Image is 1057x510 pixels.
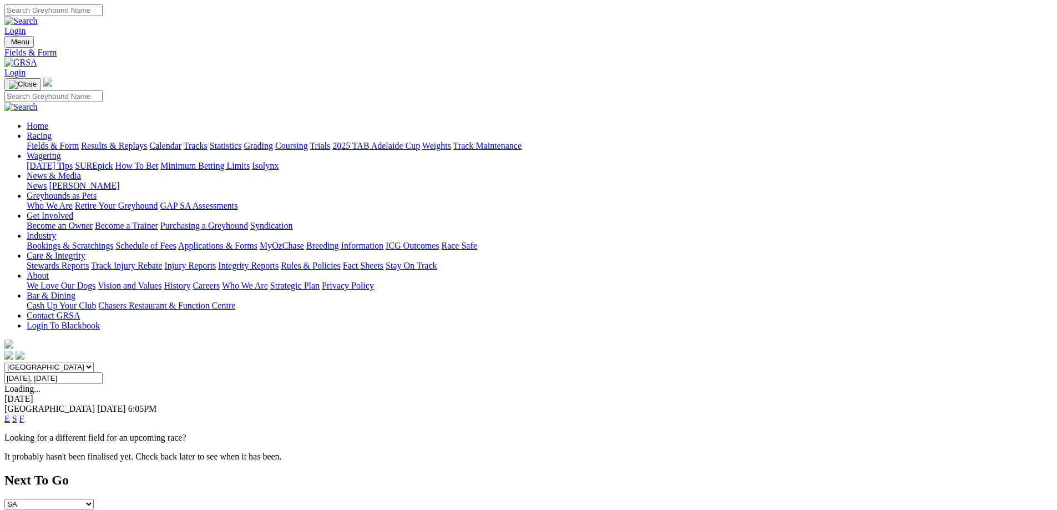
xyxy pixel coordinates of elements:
[27,301,1053,311] div: Bar & Dining
[160,161,250,170] a: Minimum Betting Limits
[4,4,103,16] input: Search
[343,261,383,270] a: Fact Sheets
[4,26,26,36] a: Login
[4,351,13,360] img: facebook.svg
[19,414,24,423] a: F
[260,241,304,250] a: MyOzChase
[386,261,437,270] a: Stay On Track
[4,102,38,112] img: Search
[27,241,1053,251] div: Industry
[4,16,38,26] img: Search
[4,78,41,90] button: Toggle navigation
[27,281,1053,291] div: About
[95,221,158,230] a: Become a Trainer
[160,201,238,210] a: GAP SA Assessments
[4,36,34,48] button: Toggle navigation
[178,241,257,250] a: Applications & Forms
[75,161,113,170] a: SUREpick
[4,414,10,423] a: E
[27,121,48,130] a: Home
[27,321,100,330] a: Login To Blackbook
[4,48,1053,58] a: Fields & Form
[98,281,161,290] a: Vision and Values
[27,171,81,180] a: News & Media
[12,414,17,423] a: S
[210,141,242,150] a: Statistics
[4,58,37,68] img: GRSA
[27,281,95,290] a: We Love Our Dogs
[27,161,73,170] a: [DATE] Tips
[4,404,95,413] span: [GEOGRAPHIC_DATA]
[27,191,97,200] a: Greyhounds as Pets
[164,281,190,290] a: History
[441,241,477,250] a: Race Safe
[43,78,52,87] img: logo-grsa-white.png
[27,221,93,230] a: Become an Owner
[27,201,73,210] a: Who We Are
[27,231,56,240] a: Industry
[270,281,320,290] a: Strategic Plan
[160,221,248,230] a: Purchasing a Greyhound
[222,281,268,290] a: Who We Are
[244,141,273,150] a: Grading
[27,301,96,310] a: Cash Up Your Club
[27,261,1053,271] div: Care & Integrity
[4,90,103,102] input: Search
[27,151,61,160] a: Wagering
[97,404,126,413] span: [DATE]
[27,291,75,300] a: Bar & Dining
[27,181,47,190] a: News
[49,181,119,190] a: [PERSON_NAME]
[275,141,308,150] a: Coursing
[9,80,37,89] img: Close
[4,394,1053,404] div: [DATE]
[27,261,89,270] a: Stewards Reports
[184,141,208,150] a: Tracks
[27,311,80,320] a: Contact GRSA
[149,141,181,150] a: Calendar
[27,201,1053,211] div: Greyhounds as Pets
[27,221,1053,231] div: Get Involved
[27,251,85,260] a: Care & Integrity
[98,301,235,310] a: Chasers Restaurant & Function Centre
[4,372,103,384] input: Select date
[115,241,176,250] a: Schedule of Fees
[27,241,113,250] a: Bookings & Scratchings
[306,241,383,250] a: Breeding Information
[4,68,26,77] a: Login
[422,141,451,150] a: Weights
[16,351,24,360] img: twitter.svg
[453,141,522,150] a: Track Maintenance
[322,281,374,290] a: Privacy Policy
[4,452,282,461] partial: It probably hasn't been finalised yet. Check back later to see when it has been.
[27,181,1053,191] div: News & Media
[27,211,73,220] a: Get Involved
[4,473,1053,488] h2: Next To Go
[81,141,147,150] a: Results & Replays
[332,141,420,150] a: 2025 TAB Adelaide Cup
[27,141,1053,151] div: Racing
[218,261,279,270] a: Integrity Reports
[4,340,13,349] img: logo-grsa-white.png
[27,161,1053,171] div: Wagering
[4,433,1053,443] p: Looking for a different field for an upcoming race?
[4,384,41,393] span: Loading...
[281,261,341,270] a: Rules & Policies
[193,281,220,290] a: Careers
[11,38,29,46] span: Menu
[252,161,279,170] a: Isolynx
[27,141,79,150] a: Fields & Form
[27,131,52,140] a: Racing
[115,161,159,170] a: How To Bet
[27,271,49,280] a: About
[250,221,292,230] a: Syndication
[164,261,216,270] a: Injury Reports
[310,141,330,150] a: Trials
[386,241,439,250] a: ICG Outcomes
[91,261,162,270] a: Track Injury Rebate
[128,404,157,413] span: 6:05PM
[75,201,158,210] a: Retire Your Greyhound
